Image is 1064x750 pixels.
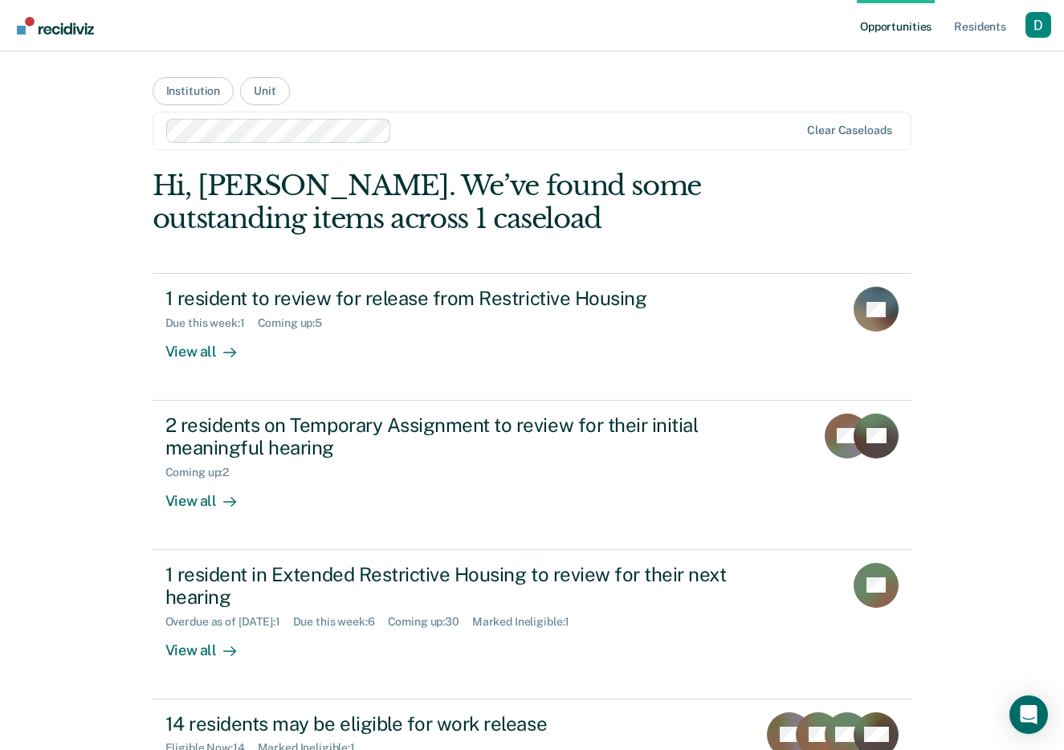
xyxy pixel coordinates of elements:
[153,169,760,235] div: Hi, [PERSON_NAME]. We’ve found some outstanding items across 1 caseload
[388,615,472,629] div: Coming up : 30
[165,414,729,460] div: 2 residents on Temporary Assignment to review for their initial meaningful hearing
[165,330,255,361] div: View all
[1009,695,1048,734] div: Open Intercom Messenger
[153,550,912,699] a: 1 resident in Extended Restrictive Housing to review for their next hearingOverdue as of [DATE]:1...
[165,615,293,629] div: Overdue as of [DATE] : 1
[17,17,94,35] img: Recidiviz
[165,316,258,330] div: Due this week : 1
[258,316,336,330] div: Coming up : 5
[165,479,255,511] div: View all
[165,287,729,310] div: 1 resident to review for release from Restrictive Housing
[240,77,289,105] button: Unit
[807,124,891,137] div: Clear caseloads
[153,77,234,105] button: Institution
[165,712,729,736] div: 14 residents may be eligible for work release
[153,401,912,550] a: 2 residents on Temporary Assignment to review for their initial meaningful hearingComing up:2View...
[1025,12,1051,38] button: Profile dropdown button
[165,466,243,479] div: Coming up : 2
[153,273,912,400] a: 1 resident to review for release from Restrictive HousingDue this week:1Coming up:5View all
[165,629,255,660] div: View all
[472,615,582,629] div: Marked Ineligible : 1
[165,563,729,609] div: 1 resident in Extended Restrictive Housing to review for their next hearing
[293,615,388,629] div: Due this week : 6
